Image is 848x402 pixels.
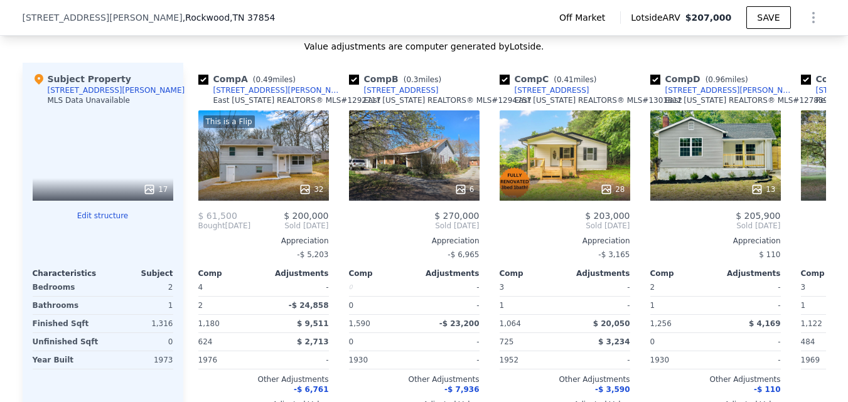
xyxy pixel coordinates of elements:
[754,385,781,394] span: -$ 110
[515,95,682,105] div: East [US_STATE] REALTORS® MLS # 1301812
[665,95,833,105] div: East [US_STATE] REALTORS® MLS # 1278394
[434,211,479,221] span: $ 270,000
[500,374,630,384] div: Other Adjustments
[349,73,447,85] div: Comp B
[48,95,131,105] div: MLS Data Unavailable
[650,283,655,292] span: 2
[650,236,781,246] div: Appreciation
[256,75,273,84] span: 0.49
[801,319,822,328] span: 1,122
[801,5,826,30] button: Show Options
[198,268,264,278] div: Comp
[48,85,185,95] div: [STREET_ADDRESS][PERSON_NAME]
[349,278,412,296] div: 0
[105,351,173,369] div: 1973
[349,319,370,328] span: 1,590
[264,268,329,278] div: Adjustments
[439,319,480,328] span: -$ 23,200
[213,85,344,95] div: [STREET_ADDRESS][PERSON_NAME]
[718,297,781,314] div: -
[549,75,601,84] span: ( miles)
[454,183,475,196] div: 6
[417,351,480,369] div: -
[105,297,173,314] div: 1
[183,11,276,24] span: , Rockwood
[399,75,446,84] span: ( miles)
[557,75,574,84] span: 0.41
[105,278,173,296] div: 2
[448,250,479,259] span: -$ 6,965
[406,75,418,84] span: 0.3
[266,351,329,369] div: -
[33,211,173,221] button: Edit structure
[631,11,685,24] span: Lotside ARV
[198,85,344,95] a: [STREET_ADDRESS][PERSON_NAME]
[500,73,602,85] div: Comp C
[708,75,725,84] span: 0.96
[650,319,672,328] span: 1,256
[248,75,301,84] span: ( miles)
[289,301,329,310] span: -$ 24,858
[103,268,173,278] div: Subject
[565,268,630,278] div: Adjustments
[349,268,414,278] div: Comp
[593,319,630,328] span: $ 20,050
[23,11,183,24] span: [STREET_ADDRESS][PERSON_NAME]
[585,211,630,221] span: $ 203,000
[598,250,630,259] span: -$ 3,165
[500,236,630,246] div: Appreciation
[349,374,480,384] div: Other Adjustments
[515,85,589,95] div: [STREET_ADDRESS]
[567,278,630,296] div: -
[198,337,213,346] span: 624
[198,221,251,231] div: [DATE]
[33,351,100,369] div: Year Built
[23,40,826,53] div: Value adjustments are computer generated by Lotside .
[299,183,323,196] div: 32
[198,73,301,85] div: Comp A
[33,73,131,85] div: Subject Property
[349,337,354,346] span: 0
[33,315,100,332] div: Finished Sqft
[500,283,505,292] span: 3
[417,297,480,314] div: -
[559,11,610,24] span: Off Market
[198,221,225,231] span: Bought
[198,211,237,221] span: $ 61,500
[650,351,713,369] div: 1930
[143,183,168,196] div: 17
[801,283,806,292] span: 3
[500,319,521,328] span: 1,064
[198,236,329,246] div: Appreciation
[105,315,173,332] div: 1,316
[500,85,589,95] a: [STREET_ADDRESS]
[297,319,328,328] span: $ 9,511
[33,297,100,314] div: Bathrooms
[284,211,328,221] span: $ 200,000
[718,333,781,351] div: -
[650,268,716,278] div: Comp
[500,297,562,314] div: 1
[297,250,328,259] span: -$ 5,203
[203,115,255,128] div: This is a Flip
[349,351,412,369] div: 1930
[736,211,780,221] span: $ 205,900
[759,250,780,259] span: $ 110
[198,374,329,384] div: Other Adjustments
[650,374,781,384] div: Other Adjustments
[414,268,480,278] div: Adjustments
[500,337,514,346] span: 725
[349,221,480,231] span: Sold [DATE]
[198,319,220,328] span: 1,180
[718,351,781,369] div: -
[650,221,781,231] span: Sold [DATE]
[716,268,781,278] div: Adjustments
[198,297,261,314] div: 2
[500,221,630,231] span: Sold [DATE]
[598,337,630,346] span: $ 3,234
[500,351,562,369] div: 1952
[105,333,173,351] div: 0
[500,268,565,278] div: Comp
[444,385,479,394] span: -$ 7,936
[746,6,790,29] button: SAVE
